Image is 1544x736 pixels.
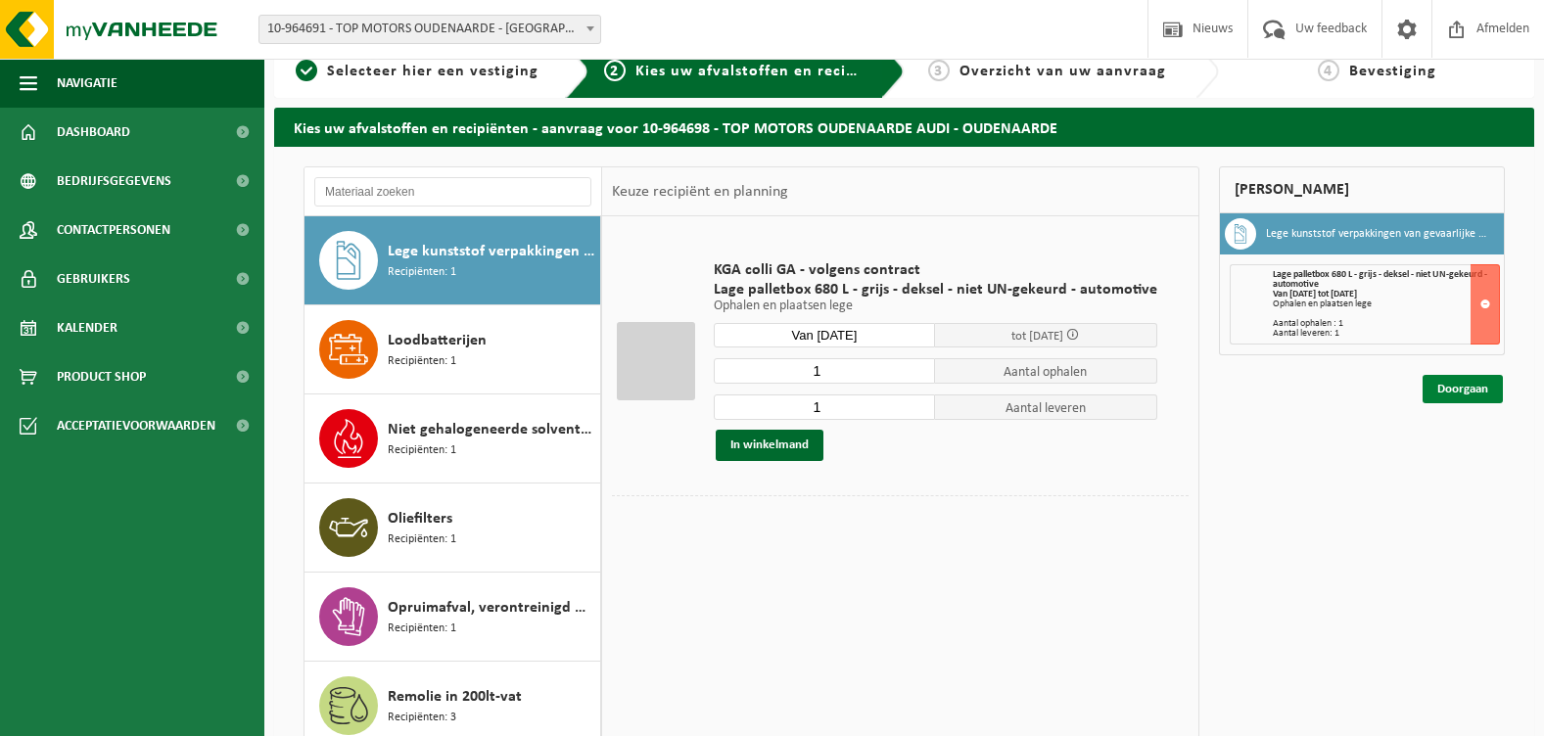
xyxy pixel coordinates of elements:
span: Lege kunststof verpakkingen van gevaarlijke stoffen [388,240,595,263]
span: Dashboard [57,108,130,157]
span: Contactpersonen [57,206,170,254]
span: Navigatie [57,59,117,108]
h3: Lege kunststof verpakkingen van gevaarlijke stoffen [1266,218,1489,250]
button: Loodbatterijen Recipiënten: 1 [304,305,601,394]
button: Niet gehalogeneerde solventen - hoogcalorisch in 200lt-vat Recipiënten: 1 [304,394,601,483]
div: [PERSON_NAME] [1219,166,1505,213]
span: 1 [296,60,317,81]
span: Acceptatievoorwaarden [57,401,215,450]
span: Bedrijfsgegevens [57,157,171,206]
span: Recipiënten: 3 [388,709,456,727]
span: Aantal ophalen [935,358,1157,384]
div: Aantal leveren: 1 [1273,329,1499,339]
span: 10-964691 - TOP MOTORS OUDENAARDE - OUDENAARDE [258,15,601,44]
span: 10-964691 - TOP MOTORS OUDENAARDE - OUDENAARDE [259,16,600,43]
a: 1Selecteer hier een vestiging [284,60,550,83]
span: Recipiënten: 1 [388,530,456,549]
span: Recipiënten: 1 [388,620,456,638]
span: Opruimafval, verontreinigd met olie [388,596,595,620]
span: Oliefilters [388,507,452,530]
span: Loodbatterijen [388,329,487,352]
div: Keuze recipiënt en planning [602,167,798,216]
span: Recipiënten: 1 [388,352,456,371]
div: Ophalen en plaatsen lege [1273,299,1499,309]
span: 2 [604,60,626,81]
span: Bevestiging [1349,64,1436,79]
span: Lage palletbox 680 L - grijs - deksel - niet UN-gekeurd - automotive [1273,269,1487,290]
span: Niet gehalogeneerde solventen - hoogcalorisch in 200lt-vat [388,418,595,441]
strong: Van [DATE] tot [DATE] [1273,289,1357,299]
span: Recipiënten: 1 [388,441,456,460]
span: Lage palletbox 680 L - grijs - deksel - niet UN-gekeurd - automotive [714,280,1157,299]
span: Overzicht van uw aanvraag [959,64,1166,79]
p: Ophalen en plaatsen lege [714,299,1157,313]
span: Recipiënten: 1 [388,263,456,282]
span: Gebruikers [57,254,130,303]
span: Kies uw afvalstoffen en recipiënten [635,64,905,79]
span: Remolie in 200lt-vat [388,685,522,709]
span: 4 [1318,60,1339,81]
button: Oliefilters Recipiënten: 1 [304,483,601,573]
input: Materiaal zoeken [314,177,591,207]
span: Product Shop [57,352,146,401]
span: tot [DATE] [1011,330,1063,343]
span: Aantal leveren [935,394,1157,420]
div: Aantal ophalen : 1 [1273,319,1499,329]
button: Opruimafval, verontreinigd met olie Recipiënten: 1 [304,573,601,662]
span: Kalender [57,303,117,352]
h2: Kies uw afvalstoffen en recipiënten - aanvraag voor 10-964698 - TOP MOTORS OUDENAARDE AUDI - OUDE... [274,108,1534,146]
span: KGA colli GA - volgens contract [714,260,1157,280]
span: Selecteer hier een vestiging [327,64,538,79]
button: In winkelmand [716,430,823,461]
span: 3 [928,60,950,81]
input: Selecteer datum [714,323,936,347]
button: Lege kunststof verpakkingen van gevaarlijke stoffen Recipiënten: 1 [304,216,601,305]
a: Doorgaan [1423,375,1503,403]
